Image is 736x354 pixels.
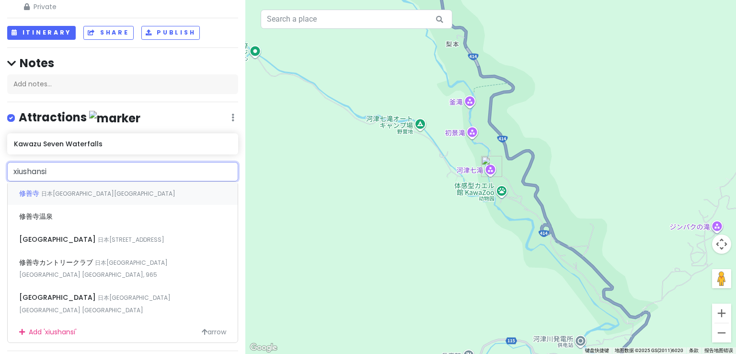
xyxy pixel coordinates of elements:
button: 放大 [712,304,731,323]
a: 报告地图错误 [704,348,733,353]
span: 日本[STREET_ADDRESS] [98,236,164,244]
span: [GEOGRAPHIC_DATA] [19,293,98,302]
h6: Kawazu Seven Waterfalls [14,140,231,148]
button: 将街景小人拖到地图上以打开街景 [712,269,731,288]
span: arrow [202,327,226,337]
span: [GEOGRAPHIC_DATA] [19,235,98,244]
span: Private [24,1,104,12]
div: Kawazu Seven Waterfalls [481,156,502,177]
h4: Notes [7,56,238,71]
span: 日本[GEOGRAPHIC_DATA][GEOGRAPHIC_DATA] [41,189,175,198]
button: 地图镜头控件 [712,235,731,254]
span: 修善寺温泉 [19,212,53,221]
button: Publish [141,26,200,40]
input: Search a place [261,10,452,29]
span: 修善寺 [19,189,41,198]
input: + Add place or address [7,162,238,181]
button: 缩小 [712,323,731,342]
span: 地图数据 ©2025 GS(2011)6020 [615,348,683,353]
a: 条款（在新标签页中打开） [689,348,699,353]
button: 键盘快捷键 [585,347,609,354]
h4: Attractions [19,110,140,126]
button: Itinerary [7,26,76,40]
span: 修善寺カントリークラブ [19,258,95,267]
div: Add notes... [7,74,238,94]
span: 日本[GEOGRAPHIC_DATA][GEOGRAPHIC_DATA] [GEOGRAPHIC_DATA] [19,294,171,314]
img: marker [89,111,140,126]
a: 在 Google 地图中打开此区域（会打开一个新窗口） [248,342,279,354]
div: Add ' xiushansi ' [8,321,238,343]
button: Share [83,26,133,40]
img: Google [248,342,279,354]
